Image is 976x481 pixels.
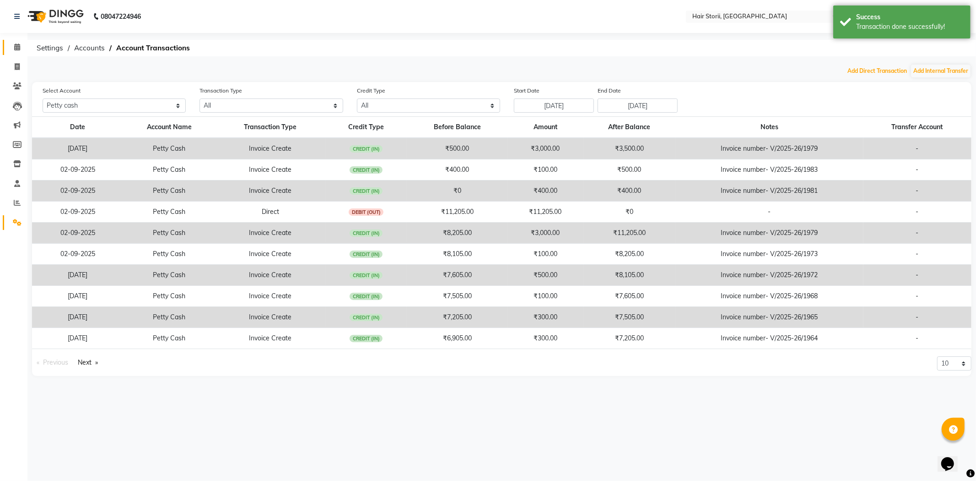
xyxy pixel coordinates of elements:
[675,244,863,265] td: Invoice number- V/2025-26/1973
[675,180,863,202] td: Invoice number- V/2025-26/1981
[32,286,124,307] td: [DATE]
[124,202,215,223] td: Petty Cash
[326,117,407,138] th: Credit Type
[598,87,621,95] label: End Date
[863,265,971,286] td: -
[200,87,242,95] label: Transaction Type
[43,87,81,95] label: Select Account
[583,180,676,202] td: ₹400.00
[124,117,215,138] th: Account Name
[124,286,215,307] td: Petty Cash
[675,286,863,307] td: Invoice number- V/2025-26/1968
[32,40,68,56] span: Settings
[407,117,508,138] th: Before Balance
[508,223,583,244] td: ₹3,000.00
[350,230,383,237] span: CREDIT (IN)
[349,208,383,216] span: DEBIT (OUT)
[32,138,124,159] td: [DATE]
[407,180,508,202] td: ₹0
[350,272,383,279] span: CREDIT (IN)
[508,180,583,202] td: ₹400.00
[508,307,583,328] td: ₹300.00
[215,180,326,202] td: Invoice Create
[124,244,215,265] td: Petty Cash
[863,180,971,202] td: -
[407,244,508,265] td: ₹8,105.00
[583,244,676,265] td: ₹8,205.00
[508,117,583,138] th: Amount
[583,202,676,223] td: ₹0
[124,138,215,159] td: Petty Cash
[350,335,383,342] span: CREDIT (IN)
[124,328,215,349] td: Petty Cash
[845,65,909,77] button: Add Direct Transaction
[514,87,539,95] label: Start Date
[675,202,863,223] td: -
[32,328,124,349] td: [DATE]
[508,265,583,286] td: ₹500.00
[124,159,215,180] td: Petty Cash
[101,4,141,29] b: 08047224946
[583,117,676,138] th: After Balance
[583,307,676,328] td: ₹7,505.00
[32,202,124,223] td: 02-09-2025
[863,117,971,138] th: Transfer Account
[124,223,215,244] td: Petty Cash
[863,307,971,328] td: -
[863,202,971,223] td: -
[856,22,964,32] div: Transaction done successfully!
[215,159,326,180] td: Invoice Create
[407,202,508,223] td: ₹11,205.00
[32,180,124,202] td: 02-09-2025
[583,138,676,159] td: ₹3,500.00
[508,244,583,265] td: ₹100.00
[863,138,971,159] td: -
[73,356,102,369] a: Next
[124,180,215,202] td: Petty Cash
[863,328,971,349] td: -
[32,265,124,286] td: [DATE]
[675,117,863,138] th: Notes
[23,4,86,29] img: logo
[583,265,676,286] td: ₹8,105.00
[583,286,676,307] td: ₹7,605.00
[583,223,676,244] td: ₹11,205.00
[215,223,326,244] td: Invoice Create
[407,265,508,286] td: ₹7,605.00
[508,328,583,349] td: ₹300.00
[407,138,508,159] td: ₹500.00
[32,244,124,265] td: 02-09-2025
[508,159,583,180] td: ₹100.00
[407,223,508,244] td: ₹8,205.00
[124,265,215,286] td: Petty Cash
[508,202,583,223] td: ₹11,205.00
[215,244,326,265] td: Invoice Create
[863,223,971,244] td: -
[32,159,124,180] td: 02-09-2025
[675,159,863,180] td: Invoice number- V/2025-26/1983
[911,65,971,77] button: Add Internal Transfer
[514,98,594,113] input: Start Date
[215,307,326,328] td: Invoice Create
[350,251,383,258] span: CREDIT (IN)
[675,223,863,244] td: Invoice number- V/2025-26/1979
[407,159,508,180] td: ₹400.00
[583,328,676,349] td: ₹7,205.00
[112,40,194,56] span: Account Transactions
[124,307,215,328] td: Petty Cash
[598,98,678,113] input: End Date
[407,286,508,307] td: ₹7,505.00
[32,307,124,328] td: [DATE]
[350,145,383,153] span: CREDIT (IN)
[43,358,68,366] span: Previous
[508,286,583,307] td: ₹100.00
[863,159,971,180] td: -
[215,117,326,138] th: Transaction Type
[32,356,495,369] nav: Pagination
[675,265,863,286] td: Invoice number- V/2025-26/1972
[583,159,676,180] td: ₹500.00
[215,138,326,159] td: Invoice Create
[407,328,508,349] td: ₹6,905.00
[215,286,326,307] td: Invoice Create
[675,138,863,159] td: Invoice number- V/2025-26/1979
